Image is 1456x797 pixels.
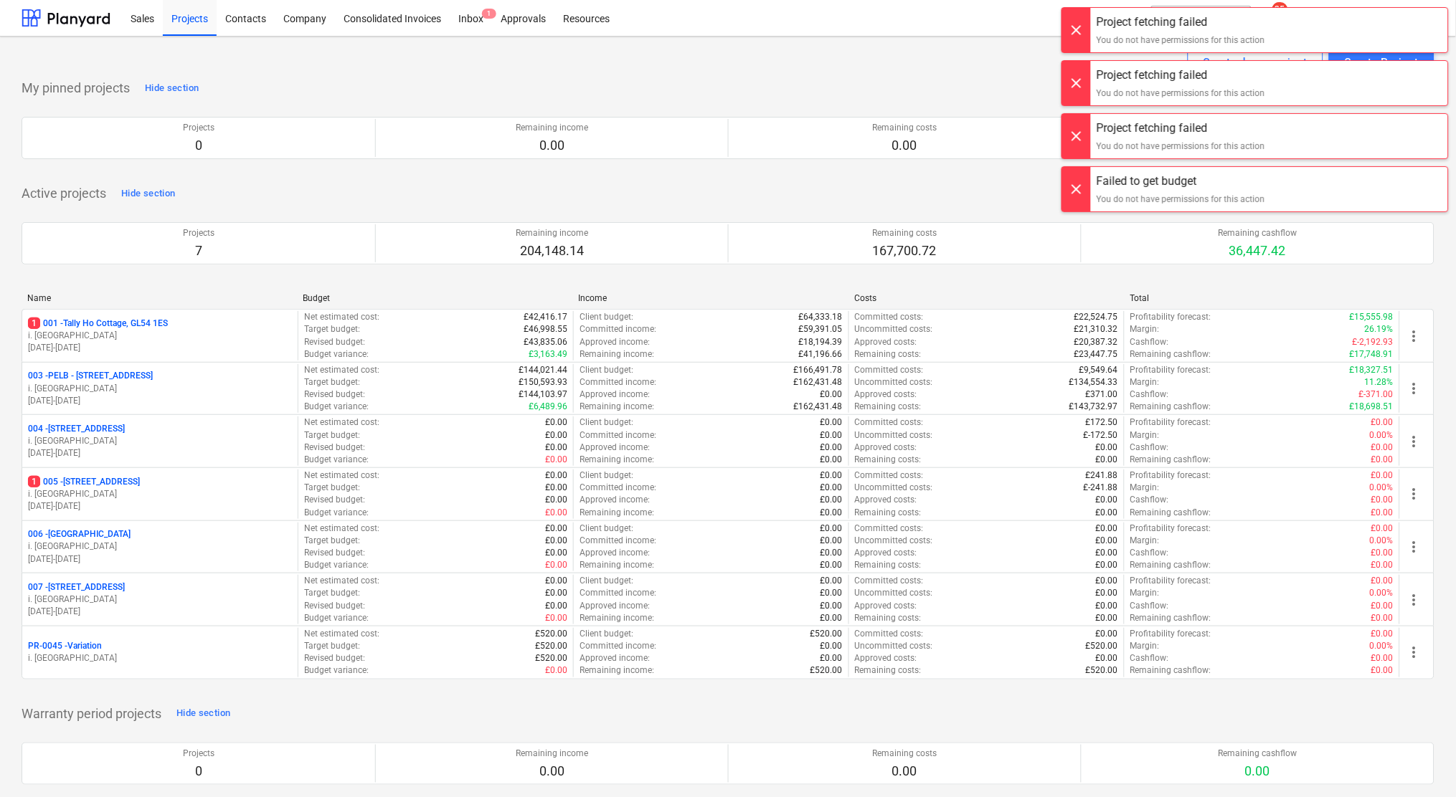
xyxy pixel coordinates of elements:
[821,454,843,466] p: £0.00
[580,323,656,335] p: Committed income :
[145,80,199,97] div: Hide section
[1130,388,1169,401] p: Cashflow :
[304,652,365,664] p: Revised budget :
[1130,293,1394,303] div: Total
[855,454,922,466] p: Remaining costs :
[535,652,567,664] p: £520.00
[545,442,567,454] p: £0.00
[580,401,654,413] p: Remaining income :
[1130,336,1169,348] p: Cashflow :
[1384,728,1456,797] iframe: Chat Widget
[304,507,369,519] p: Budget variance :
[482,9,496,19] span: 1
[1130,575,1211,587] p: Profitability forecast :
[545,522,567,535] p: £0.00
[1096,559,1118,571] p: £0.00
[821,507,843,519] p: £0.00
[1096,587,1118,599] p: £0.00
[28,528,131,540] p: 006 - [GEOGRAPHIC_DATA]
[1219,227,1297,239] p: Remaining cashflow
[580,442,650,454] p: Approved income :
[519,388,567,401] p: £144,103.97
[1350,364,1394,376] p: £18,327.51
[183,122,214,134] p: Projects
[28,370,292,406] div: 003 -PELB - [STREET_ADDRESS]i. [GEOGRAPHIC_DATA][DATE]-[DATE]
[810,628,843,640] p: £520.00
[1097,34,1265,47] div: You do not have permissions for this action
[545,429,567,442] p: £0.00
[28,553,292,565] p: [DATE] - [DATE]
[799,311,843,323] p: £64,333.18
[545,469,567,482] p: £0.00
[1130,559,1211,571] p: Remaining cashflow :
[516,242,588,259] p: 204,148.14
[524,311,567,323] p: £42,416.17
[855,442,917,454] p: Approved costs :
[1074,311,1118,323] p: £22,524.75
[1097,14,1265,31] div: Project fetching failed
[519,376,567,388] p: £150,593.93
[1097,140,1265,153] div: You do not have permissions for this action
[27,293,291,303] div: Name
[821,600,843,612] p: £0.00
[855,482,933,494] p: Uncommitted costs :
[855,469,924,482] p: Committed costs :
[1096,600,1118,612] p: £0.00
[855,364,924,376] p: Committed costs :
[535,628,567,640] p: £520.00
[1370,535,1394,547] p: 0.00%
[821,429,843,442] p: £0.00
[304,535,360,547] p: Target budget :
[1074,348,1118,361] p: £23,447.75
[121,186,175,202] div: Hide section
[1371,469,1394,482] p: £0.00
[28,435,292,447] p: i. [GEOGRAPHIC_DATA]
[519,364,567,376] p: £144,021.44
[545,612,567,624] p: £0.00
[855,507,922,519] p: Remaining costs :
[855,323,933,335] p: Uncommitted costs :
[1130,507,1211,519] p: Remaining cashflow :
[821,469,843,482] p: £0.00
[1370,429,1394,442] p: 0.00%
[28,395,292,407] p: [DATE] - [DATE]
[1097,120,1265,137] div: Project fetching failed
[304,376,360,388] p: Target budget :
[794,401,843,413] p: £162,431.48
[855,376,933,388] p: Uncommitted costs :
[855,640,933,652] p: Uncommitted costs :
[28,476,140,488] p: 005 - [STREET_ADDRESS]
[304,364,379,376] p: Net estimated cost :
[855,652,917,664] p: Approved costs :
[855,600,917,612] p: Approved costs :
[545,507,567,519] p: £0.00
[1371,442,1394,454] p: £0.00
[1097,173,1265,190] div: Failed to get budget
[855,348,922,361] p: Remaining costs :
[118,182,179,205] button: Hide section
[1074,336,1118,348] p: £20,387.32
[1084,429,1118,442] p: £-172.50
[580,454,654,466] p: Remaining income :
[580,416,633,429] p: Client budget :
[545,587,567,599] p: £0.00
[1084,482,1118,494] p: £-241.88
[303,293,567,303] div: Budget
[545,535,567,547] p: £0.00
[579,293,843,303] div: Income
[1096,652,1118,664] p: £0.00
[1406,485,1423,502] span: more_vert
[1097,87,1265,100] div: You do not have permissions for this action
[545,547,567,559] p: £0.00
[821,547,843,559] p: £0.00
[28,581,292,618] div: 007 -[STREET_ADDRESS]i. [GEOGRAPHIC_DATA][DATE]-[DATE]
[580,575,633,587] p: Client budget :
[1406,380,1423,397] span: more_vert
[28,342,292,354] p: [DATE] - [DATE]
[1130,652,1169,664] p: Cashflow :
[580,311,633,323] p: Client budget :
[1130,348,1211,361] p: Remaining cashflow :
[28,606,292,618] p: [DATE] - [DATE]
[1371,612,1394,624] p: £0.00
[1130,401,1211,413] p: Remaining cashflow :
